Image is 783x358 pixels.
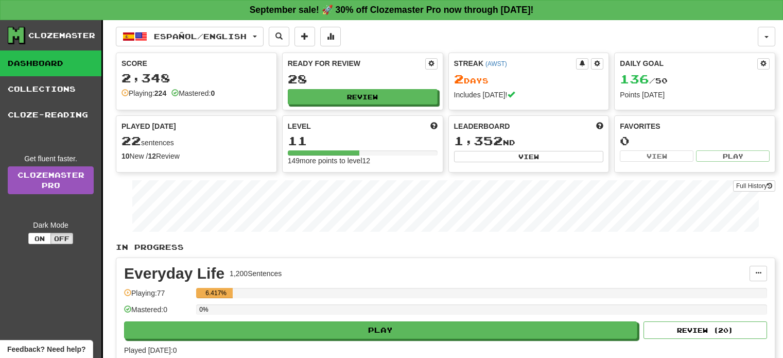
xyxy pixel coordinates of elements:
[288,89,438,105] button: Review
[124,346,177,354] span: Played [DATE]: 0
[288,134,438,147] div: 11
[454,72,464,86] span: 2
[8,166,94,194] a: ClozemasterPro
[121,58,271,69] div: Score
[294,27,315,46] button: Add sentence to collection
[116,27,264,46] button: Español/English
[28,30,95,41] div: Clozemaster
[288,121,311,131] span: Level
[154,89,166,97] strong: 224
[269,27,289,46] button: Search sentences
[620,121,770,131] div: Favorites
[121,72,271,84] div: 2,348
[288,58,425,69] div: Ready for Review
[28,233,51,244] button: On
[8,220,94,230] div: Dark Mode
[124,321,637,339] button: Play
[121,121,176,131] span: Played [DATE]
[124,288,191,305] div: Playing: 77
[620,134,770,147] div: 0
[454,121,510,131] span: Leaderboard
[454,73,604,86] div: Day s
[288,73,438,86] div: 28
[250,5,534,15] strong: September sale! 🚀 30% off Clozemaster Pro now through [DATE]!
[124,304,191,321] div: Mastered: 0
[148,152,156,160] strong: 12
[320,27,341,46] button: More stats
[430,121,438,131] span: Score more points to level up
[230,268,282,279] div: 1,200 Sentences
[454,134,604,148] div: nd
[596,121,603,131] span: This week in points, UTC
[121,151,271,161] div: New / Review
[121,133,141,148] span: 22
[643,321,767,339] button: Review (20)
[485,60,507,67] a: (AWST)
[121,152,130,160] strong: 10
[620,150,693,162] button: View
[154,32,247,41] span: Español / English
[620,76,668,85] span: / 50
[454,90,604,100] div: Includes [DATE]!
[454,58,577,69] div: Streak
[211,89,215,97] strong: 0
[7,344,85,354] span: Open feedback widget
[121,134,271,148] div: sentences
[116,242,775,252] p: In Progress
[696,150,770,162] button: Play
[8,154,94,164] div: Get fluent faster.
[124,266,224,281] div: Everyday Life
[733,180,775,192] button: Full History
[620,72,649,86] span: 136
[121,88,166,98] div: Playing:
[620,58,757,70] div: Daily Goal
[288,156,438,166] div: 149 more points to level 12
[50,233,73,244] button: Off
[620,90,770,100] div: Points [DATE]
[454,151,604,162] button: View
[454,133,503,148] span: 1,352
[171,88,215,98] div: Mastered:
[199,288,233,298] div: 6.417%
